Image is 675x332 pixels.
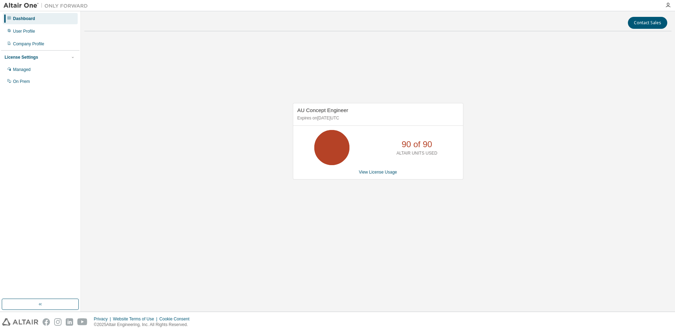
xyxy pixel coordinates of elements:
[359,170,397,175] a: View License Usage
[94,316,113,322] div: Privacy
[13,28,35,34] div: User Profile
[2,318,38,326] img: altair_logo.svg
[13,16,35,21] div: Dashboard
[401,138,432,150] p: 90 of 90
[297,115,457,121] p: Expires on [DATE] UTC
[13,41,44,47] div: Company Profile
[113,316,159,322] div: Website Terms of Use
[397,150,437,156] p: ALTAIR UNITS USED
[77,318,88,326] img: youtube.svg
[13,67,31,72] div: Managed
[66,318,73,326] img: linkedin.svg
[628,17,667,29] button: Contact Sales
[54,318,62,326] img: instagram.svg
[13,79,30,84] div: On Prem
[5,54,38,60] div: License Settings
[159,316,193,322] div: Cookie Consent
[297,107,348,113] span: AU Concept Engineer
[94,322,194,328] p: © 2025 Altair Engineering, Inc. All Rights Reserved.
[43,318,50,326] img: facebook.svg
[4,2,91,9] img: Altair One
